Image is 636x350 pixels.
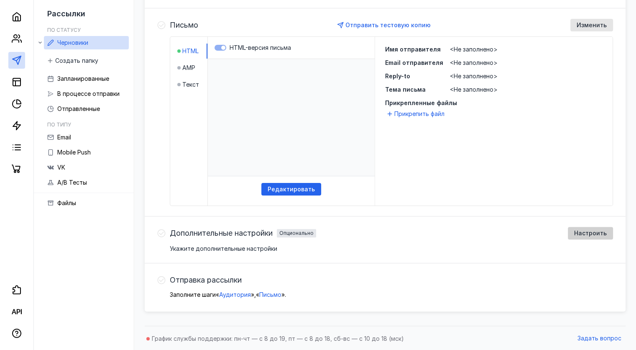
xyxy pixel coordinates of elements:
[170,291,613,299] p: Заполните шаги « » , « » .
[219,291,251,299] button: Аудитория
[568,227,613,239] button: Настроить
[152,335,404,342] span: График службы поддержки: пн-чт — с 8 до 19, пт — с 8 до 18, сб-вс — с 10 до 18 (мск)
[170,276,242,284] h4: Отправка рассылки
[573,332,626,345] button: Задать вопрос
[450,46,498,53] span: <Не заполнено>
[47,9,85,18] span: Рассылки
[170,245,277,252] span: Укажите дополнительные настройки
[57,90,120,97] span: В процессе отправки
[44,54,102,67] button: Создать папку
[170,229,316,237] h4: Дополнительные настройкиОпционально
[385,109,448,119] button: Прикрепить файл
[44,161,129,174] a: VK
[577,335,621,342] span: Задать вопрос
[57,164,65,171] span: VK
[44,196,129,210] a: Файлы
[57,134,71,141] span: Email
[450,86,498,93] span: <Не заполнено>
[57,199,76,206] span: Файлы
[57,179,87,186] span: A/B Тесты
[47,121,71,128] h5: По типу
[259,291,281,298] span: Письмо
[385,46,441,53] span: Имя отправителя
[334,19,435,31] button: Отправить тестовую копию
[385,86,426,93] span: Тема письма
[268,186,315,193] span: Редактировать
[394,110,444,118] span: Прикрепить файл
[55,57,98,64] span: Создать папку
[153,59,429,176] iframe: preview
[279,231,314,236] div: Опционально
[182,47,199,55] span: HTML
[385,72,410,80] span: Reply-to
[450,59,498,66] span: <Не заполнено>
[44,102,129,116] a: Отправленные
[577,22,607,29] span: Изменить
[450,72,498,80] span: <Не заполнено>
[261,183,321,196] button: Редактировать
[385,99,603,107] span: Прикрепленные файлы
[170,229,273,237] span: Дополнительные настройки
[57,39,88,46] span: Черновики
[345,21,431,28] span: Отправить тестовую копию
[219,291,251,298] span: Аудитория
[182,64,195,72] span: AMP
[182,80,199,89] span: Текст
[230,44,291,51] span: HTML-версия письма
[44,72,129,85] a: Запланированные
[57,105,100,112] span: Отправленные
[57,149,91,156] span: Mobile Push
[44,87,129,100] a: В процессе отправки
[44,176,129,189] a: A/B Тесты
[57,75,109,82] span: Запланированные
[259,291,281,299] button: Письмо
[385,59,443,66] span: Email отправителя
[170,21,198,29] h4: Письмо
[570,19,613,31] button: Изменить
[574,230,607,237] span: Настроить
[44,36,129,49] a: Черновики
[44,131,129,144] a: Email
[44,146,129,159] a: Mobile Push
[47,27,81,33] h5: По статусу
